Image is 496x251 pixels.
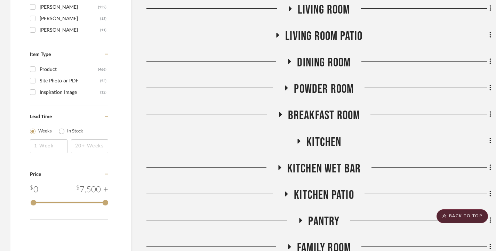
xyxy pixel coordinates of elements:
[297,55,351,70] span: Dining Room
[38,128,52,135] label: Weeks
[40,75,100,87] div: Site Photo or PDF
[100,87,106,98] div: (12)
[287,161,361,176] span: Kitchen Wet Bar
[30,184,38,196] div: 0
[98,64,106,75] div: (466)
[40,2,98,13] div: [PERSON_NAME]
[30,172,41,177] span: Price
[100,75,106,87] div: (52)
[100,25,106,36] div: (11)
[67,128,83,135] label: In Stock
[306,135,341,150] span: Kitchen
[294,188,354,203] span: Kitchen Patio
[298,2,350,17] span: Living Room
[437,209,488,223] scroll-to-top-button: BACK TO TOP
[30,114,52,119] span: Lead Time
[40,87,100,98] div: Inspiration Image
[294,82,354,97] span: Powder Room
[30,139,67,153] input: 1 Week
[98,2,106,13] div: (132)
[40,13,100,24] div: [PERSON_NAME]
[30,52,51,57] span: Item Type
[288,108,360,123] span: Breakfast Room
[76,184,108,196] div: 7,500 +
[100,13,106,24] div: (13)
[71,139,109,153] input: 20+ Weeks
[40,64,98,75] div: Product
[40,25,100,36] div: [PERSON_NAME]
[308,214,339,229] span: Pantry
[285,29,362,44] span: Living room Patio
